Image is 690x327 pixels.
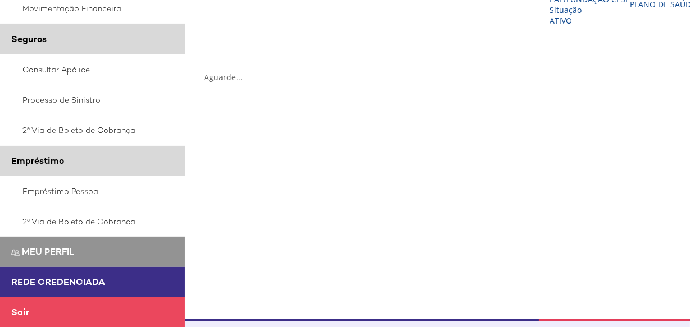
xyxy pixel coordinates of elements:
img: Meu perfil [11,248,20,257]
span: Sair [11,306,29,318]
span: Seguros [11,33,47,45]
span: Rede Credenciada [11,276,105,288]
div: Situação [550,4,630,15]
span: Meu perfil [22,246,74,257]
span: Ativo [550,15,572,26]
span: Empréstimo [11,155,64,167]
